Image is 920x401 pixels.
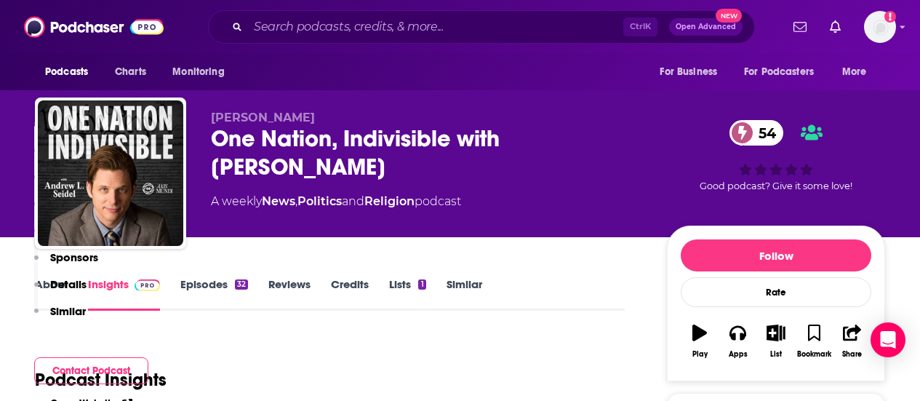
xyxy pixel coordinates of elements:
[208,10,755,44] div: Search podcasts, credits, & more...
[297,194,342,208] a: Politics
[681,315,719,368] button: Play
[115,62,146,82] span: Charts
[38,100,183,246] img: One Nation, Indivisible with Andrew Seidel
[744,120,783,146] span: 54
[788,15,812,39] a: Show notifications dropdown
[364,194,415,208] a: Religion
[418,279,425,290] div: 1
[447,277,482,311] a: Similar
[660,62,717,82] span: For Business
[729,350,748,359] div: Apps
[268,277,311,311] a: Reviews
[389,277,425,311] a: Lists1
[700,180,852,191] span: Good podcast? Give it some love!
[162,58,243,86] button: open menu
[832,58,885,86] button: open menu
[833,315,871,368] button: Share
[770,350,782,359] div: List
[716,9,742,23] span: New
[649,58,735,86] button: open menu
[45,62,88,82] span: Podcasts
[342,194,364,208] span: and
[50,304,86,318] p: Similar
[719,315,756,368] button: Apps
[842,350,862,359] div: Share
[692,350,708,359] div: Play
[235,279,248,290] div: 32
[248,15,623,39] input: Search podcasts, credits, & more...
[681,277,871,307] div: Rate
[295,194,297,208] span: ,
[105,58,155,86] a: Charts
[824,15,847,39] a: Show notifications dropdown
[34,304,86,331] button: Similar
[864,11,896,43] span: Logged in as mdekoning
[24,13,164,41] img: Podchaser - Follow, Share and Rate Podcasts
[735,58,835,86] button: open menu
[331,277,369,311] a: Credits
[884,11,896,23] svg: Add a profile image
[211,193,461,210] div: A weekly podcast
[681,239,871,271] button: Follow
[864,11,896,43] img: User Profile
[676,23,736,31] span: Open Advanced
[871,322,905,357] div: Open Intercom Messenger
[757,315,795,368] button: List
[172,62,224,82] span: Monitoring
[34,277,87,304] button: Details
[744,62,814,82] span: For Podcasters
[797,350,831,359] div: Bookmark
[667,111,885,201] div: 54Good podcast? Give it some love!
[669,18,743,36] button: Open AdvancedNew
[50,277,87,291] p: Details
[795,315,833,368] button: Bookmark
[211,111,315,124] span: [PERSON_NAME]
[623,17,657,36] span: Ctrl K
[35,58,107,86] button: open menu
[34,357,148,384] button: Contact Podcast
[842,62,867,82] span: More
[262,194,295,208] a: News
[729,120,783,146] a: 54
[864,11,896,43] button: Show profile menu
[180,277,248,311] a: Episodes32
